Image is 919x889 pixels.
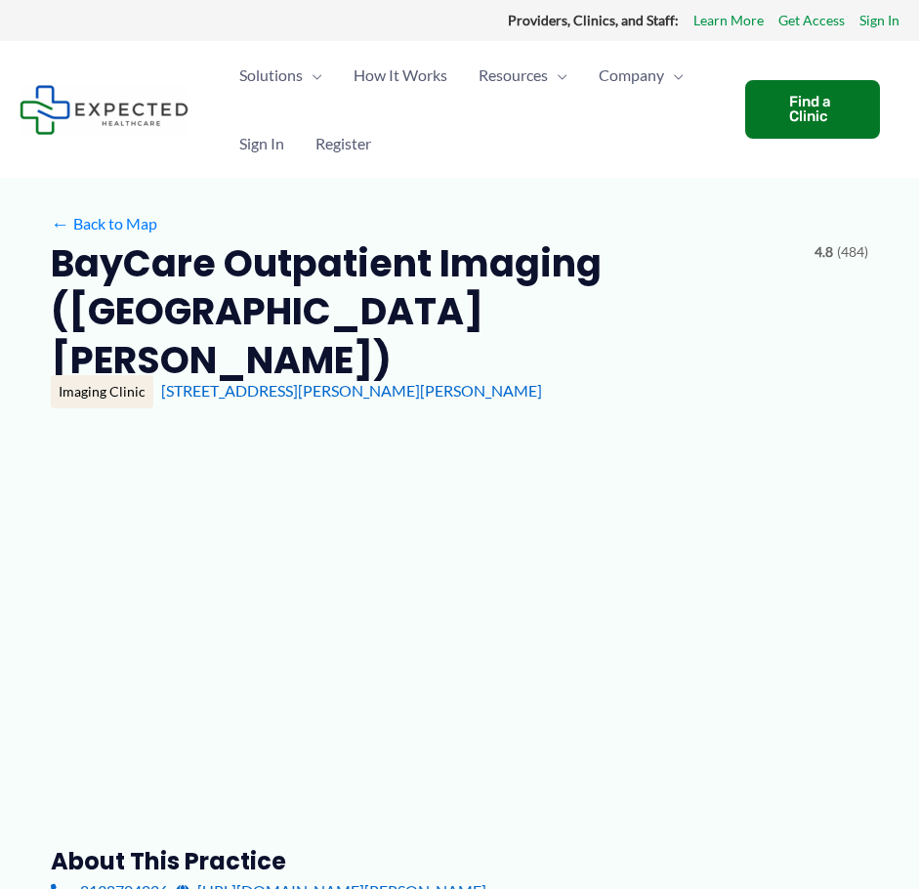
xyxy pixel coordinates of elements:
[463,41,583,109] a: ResourcesMenu Toggle
[508,12,679,28] strong: Providers, Clinics, and Staff:
[51,375,153,408] div: Imaging Clinic
[599,41,664,109] span: Company
[239,41,303,109] span: Solutions
[51,214,69,233] span: ←
[300,109,387,178] a: Register
[315,109,371,178] span: Register
[548,41,567,109] span: Menu Toggle
[239,109,284,178] span: Sign In
[479,41,548,109] span: Resources
[51,239,799,384] h2: BayCare Outpatient Imaging ([GEOGRAPHIC_DATA][PERSON_NAME])
[778,8,845,33] a: Get Access
[20,85,188,135] img: Expected Healthcare Logo - side, dark font, small
[664,41,684,109] span: Menu Toggle
[837,239,868,265] span: (484)
[51,846,868,876] h3: About this practice
[161,381,542,400] a: [STREET_ADDRESS][PERSON_NAME][PERSON_NAME]
[224,41,338,109] a: SolutionsMenu Toggle
[745,80,880,139] a: Find a Clinic
[354,41,447,109] span: How It Works
[815,239,833,265] span: 4.8
[224,41,726,178] nav: Primary Site Navigation
[583,41,699,109] a: CompanyMenu Toggle
[693,8,764,33] a: Learn More
[303,41,322,109] span: Menu Toggle
[224,109,300,178] a: Sign In
[859,8,899,33] a: Sign In
[51,209,157,238] a: ←Back to Map
[338,41,463,109] a: How It Works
